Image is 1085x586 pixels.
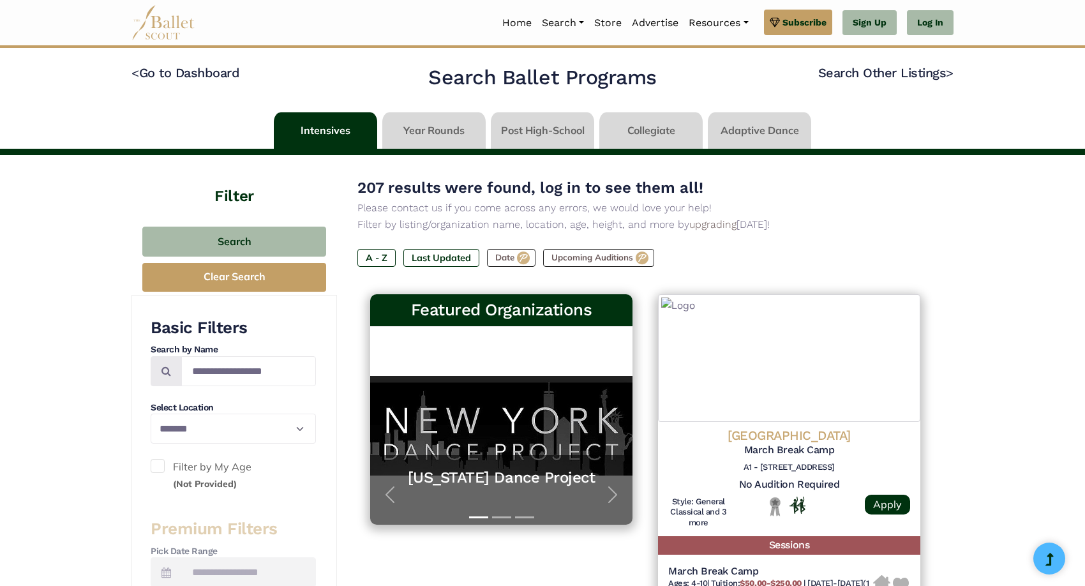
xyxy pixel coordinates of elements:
[537,10,589,36] a: Search
[818,65,954,80] a: Search Other Listings>
[789,497,805,513] img: In Person
[668,565,873,578] h5: March Break Camp
[428,64,656,91] h2: Search Ballet Programs
[515,510,534,525] button: Slide 3
[469,510,488,525] button: Slide 1
[668,497,729,529] h6: Style: General Classical and 3 more
[684,10,753,36] a: Resources
[357,216,933,233] p: Filter by listing/organization name, location, age, height, and more by [DATE]!
[271,112,380,149] li: Intensives
[181,356,316,386] input: Search by names...
[782,15,827,29] span: Subscribe
[151,545,316,558] h4: Pick Date Range
[946,64,954,80] code: >
[151,518,316,540] h3: Premium Filters
[668,427,910,444] h4: [GEOGRAPHIC_DATA]
[383,468,620,488] a: [US_STATE] Dance Project
[865,495,910,515] a: Apply
[668,478,910,492] h5: No Audition Required
[380,112,488,149] li: Year Rounds
[151,402,316,414] h4: Select Location
[357,179,703,197] span: 207 results were found, log in to see them all!
[357,200,933,216] p: Please contact us if you come across any errors, we would love your help!
[597,112,705,149] li: Collegiate
[627,10,684,36] a: Advertise
[142,263,326,292] button: Clear Search
[497,10,537,36] a: Home
[131,65,239,80] a: <Go to Dashboard
[151,343,316,356] h4: Search by Name
[131,155,337,207] h4: Filter
[705,112,814,149] li: Adaptive Dance
[487,249,535,267] label: Date
[689,218,737,230] a: upgrading
[380,299,622,321] h3: Featured Organizations
[142,227,326,257] button: Search
[764,10,832,35] a: Subscribe
[492,510,511,525] button: Slide 2
[767,497,783,516] img: Local
[543,249,654,267] label: Upcoming Auditions
[668,444,910,457] h5: March Break Camp
[131,64,139,80] code: <
[151,317,316,339] h3: Basic Filters
[907,10,954,36] a: Log In
[151,459,316,492] label: Filter by My Age
[842,10,897,36] a: Sign Up
[770,15,780,29] img: gem.svg
[589,10,627,36] a: Store
[357,249,396,267] label: A - Z
[173,478,237,490] small: (Not Provided)
[658,294,920,422] img: Logo
[383,340,620,359] h5: [US_STATE] Dance Project
[668,462,910,473] h6: A1 - [STREET_ADDRESS]
[488,112,597,149] li: Post High-School
[658,536,920,555] h5: Sessions
[383,340,620,512] a: [US_STATE] Dance ProjectThis program is all about helping dancers launch their careers—no matter ...
[403,249,479,267] label: Last Updated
